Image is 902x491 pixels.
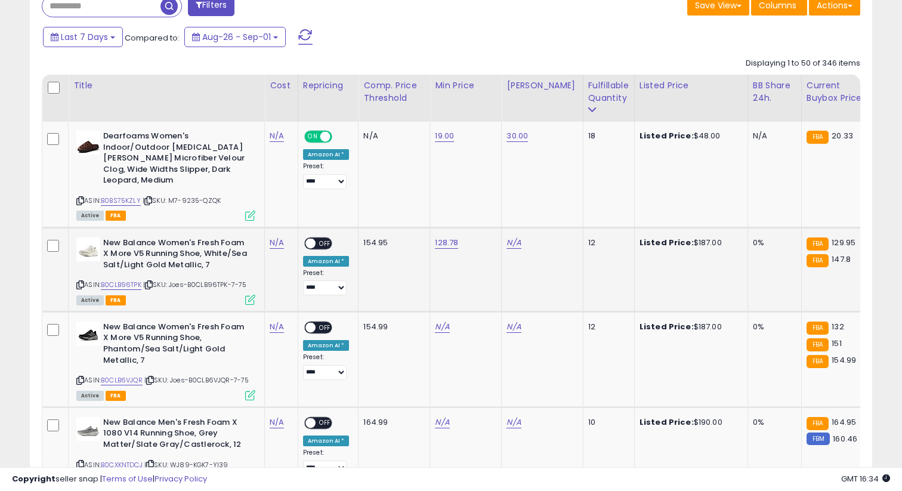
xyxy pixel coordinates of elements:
div: 18 [588,131,625,141]
div: ASIN: [76,322,255,399]
b: Listed Price: [640,130,694,141]
a: B0BS75KZLY [101,196,141,206]
div: BB Share 24h. [753,79,796,104]
span: 129.95 [832,237,855,248]
div: Min Price [435,79,496,92]
small: FBA [807,355,829,368]
div: [PERSON_NAME] [506,79,577,92]
a: N/A [270,237,284,249]
div: $187.00 [640,322,739,332]
span: OFF [330,132,350,142]
strong: Copyright [12,473,55,484]
span: 132 [832,321,844,332]
div: Listed Price [640,79,743,92]
div: 10 [588,417,625,428]
b: New Balance Women's Fresh Foam X More V5 Running Shoe, Phantom/Sea Salt/Light Gold Metallic, 7 [103,322,248,369]
a: N/A [506,237,521,249]
div: 0% [753,417,792,428]
span: All listings currently available for purchase on Amazon [76,295,104,305]
small: FBM [807,433,830,445]
b: Listed Price: [640,321,694,332]
span: | SKU: M7-9235-QZQK [143,196,221,205]
a: N/A [435,416,449,428]
div: $190.00 [640,417,739,428]
b: New Balance Women's Fresh Foam X More V5 Running Shoe, White/Sea Salt/Light Gold Metallic, 7 [103,237,248,274]
span: All listings currently available for purchase on Amazon [76,211,104,221]
div: N/A [363,131,421,141]
span: OFF [316,418,335,428]
div: N/A [753,131,792,141]
a: N/A [270,416,284,428]
a: Terms of Use [102,473,153,484]
img: 41TOmEPDR0L._SL40_.jpg [76,131,100,155]
div: 12 [588,237,625,248]
small: FBA [807,322,829,335]
span: FBA [106,391,126,401]
small: FBA [807,131,829,144]
span: 20.33 [832,130,853,141]
div: ASIN: [76,131,255,219]
b: Dearfoams Women's Indoor/Outdoor [MEDICAL_DATA] [PERSON_NAME] Microfiber Velour Clog, Wide Widths... [103,131,248,189]
b: Listed Price: [640,416,694,428]
div: 0% [753,322,792,332]
div: Preset: [303,162,350,189]
div: Current Buybox Price [807,79,868,104]
span: Aug-26 - Sep-01 [202,31,271,43]
small: FBA [807,237,829,251]
span: OFF [316,323,335,333]
span: 164.95 [832,416,856,428]
span: OFF [316,238,335,248]
a: 19.00 [435,130,454,142]
a: B0CLB96TPK [101,280,141,290]
div: Preset: [303,269,350,296]
div: Amazon AI * [303,340,350,351]
a: N/A [270,130,284,142]
div: Amazon AI * [303,256,350,267]
a: 30.00 [506,130,528,142]
a: B0CLB6VJQR [101,375,143,385]
img: 31CZPLDiowL._SL40_.jpg [76,322,100,345]
span: 160.46 [833,433,857,444]
div: $187.00 [640,237,739,248]
div: Preset: [303,449,350,475]
img: 31QOsYXeeYL._SL40_.jpg [76,237,100,261]
div: Cost [270,79,293,92]
small: FBA [807,338,829,351]
small: FBA [807,254,829,267]
a: N/A [506,416,521,428]
a: N/A [270,321,284,333]
span: ON [305,132,320,142]
span: 147.8 [832,254,851,265]
div: 0% [753,237,792,248]
span: Last 7 Days [61,31,108,43]
small: FBA [807,417,829,430]
div: Amazon AI * [303,149,350,160]
a: 128.78 [435,237,458,249]
a: N/A [506,321,521,333]
div: 154.95 [363,237,421,248]
b: Listed Price: [640,237,694,248]
div: ASIN: [76,237,255,304]
img: 41OmHRQw9yL._SL40_.jpg [76,417,100,441]
div: Amazon AI * [303,436,350,446]
div: Repricing [303,79,354,92]
span: FBA [106,295,126,305]
button: Last 7 Days [43,27,123,47]
span: 2025-09-10 16:34 GMT [841,473,890,484]
div: seller snap | | [12,474,207,485]
span: | SKU: Joes-B0CLB6VJQR-7-75 [144,375,249,385]
div: Title [73,79,260,92]
a: N/A [435,321,449,333]
div: 154.99 [363,322,421,332]
span: FBA [106,211,126,221]
a: Privacy Policy [155,473,207,484]
span: Compared to: [125,32,180,44]
div: 164.99 [363,417,421,428]
div: $48.00 [640,131,739,141]
div: Displaying 1 to 50 of 346 items [746,58,860,69]
div: Comp. Price Threshold [363,79,425,104]
div: Preset: [303,353,350,380]
div: 12 [588,322,625,332]
span: 151 [832,338,841,349]
button: Aug-26 - Sep-01 [184,27,286,47]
